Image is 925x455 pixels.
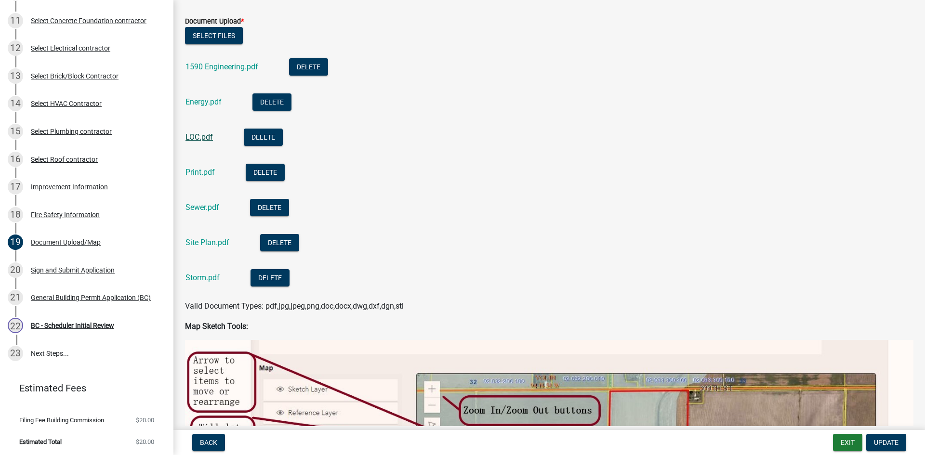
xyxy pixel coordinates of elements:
a: Estimated Fees [8,378,158,398]
button: Delete [251,269,290,286]
a: Storm.pdf [185,273,220,282]
div: BC - Scheduler Initial Review [31,322,114,329]
span: Filing Fee Building Commission [19,417,104,423]
wm-modal-confirm: Delete Document [244,133,283,143]
div: Improvement Information [31,183,108,190]
div: 12 [8,40,23,56]
div: 13 [8,68,23,84]
span: $20.00 [136,439,154,445]
button: Delete [246,164,285,181]
strong: Map Sketch Tools: [185,322,248,331]
div: 22 [8,318,23,333]
wm-modal-confirm: Delete Document [289,63,328,72]
div: 14 [8,96,23,111]
div: Select Electrical contractor [31,45,110,52]
span: Update [874,439,899,446]
div: Select Roof contractor [31,156,98,163]
a: LOC.pdf [185,132,213,142]
div: 23 [8,346,23,361]
a: Print.pdf [185,168,215,177]
button: Delete [289,58,328,76]
wm-modal-confirm: Delete Document [251,274,290,283]
wm-modal-confirm: Delete Document [260,239,299,248]
a: 1590 Engineering.pdf [185,62,258,71]
a: Sewer.pdf [185,203,219,212]
a: Site Plan.pdf [185,238,229,247]
div: Sign and Submit Application [31,267,115,273]
div: Select Concrete Foundation contractor [31,17,146,24]
div: Fire Safety Information [31,211,100,218]
button: Back [192,434,225,451]
div: Document Upload/Map [31,239,101,246]
div: 11 [8,13,23,28]
div: 17 [8,179,23,195]
button: Select files [185,27,243,44]
wm-modal-confirm: Delete Document [252,98,291,107]
div: 19 [8,234,23,250]
button: Delete [252,93,291,111]
span: Valid Document Types: pdf,jpg,jpeg,png,doc,docx,dwg,dxf,dgn,stl [185,301,404,311]
div: Select HVAC Contractor [31,100,102,107]
a: Energy.pdf [185,97,222,106]
span: $20.00 [136,417,154,423]
div: General Building Permit Application (BC) [31,294,151,301]
div: 18 [8,207,23,222]
button: Delete [250,199,289,216]
button: Exit [833,434,862,451]
button: Update [866,434,906,451]
div: Select Plumbing contractor [31,128,112,135]
div: 20 [8,262,23,278]
wm-modal-confirm: Delete Document [246,169,285,178]
span: Back [200,439,217,446]
label: Document Upload [185,18,244,25]
div: 15 [8,124,23,139]
button: Delete [244,129,283,146]
div: 21 [8,290,23,305]
div: 16 [8,152,23,167]
wm-modal-confirm: Delete Document [250,204,289,213]
button: Delete [260,234,299,251]
span: Estimated Total [19,439,62,445]
div: Select Brick/Block Contractor [31,73,119,79]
